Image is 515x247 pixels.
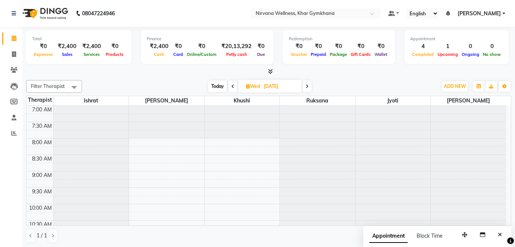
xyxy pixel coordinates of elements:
div: 9:30 AM [31,188,53,196]
div: Therapist [26,96,53,104]
input: 2025-09-03 [262,81,299,92]
button: Close [495,229,505,241]
button: ADD NEW [442,81,468,92]
span: 1 / 1 [37,232,47,240]
span: Ishrat [54,96,129,105]
span: Services [82,52,102,57]
span: Wallet [373,52,389,57]
div: 1 [436,42,460,51]
div: 4 [410,42,436,51]
div: Appointment [410,36,503,42]
span: Sales [60,52,75,57]
div: 8:00 AM [31,139,53,146]
div: ₹0 [32,42,55,51]
span: Block Time [417,232,443,239]
span: Prepaid [309,52,328,57]
span: Jyoti [356,96,431,105]
span: Completed [410,52,436,57]
span: [PERSON_NAME] [458,10,501,18]
span: Petty cash [224,52,249,57]
span: Appointment [369,229,408,243]
div: Finance [147,36,268,42]
span: Today [208,80,227,92]
div: ₹20,13,292 [218,42,255,51]
span: ADD NEW [444,83,466,89]
img: logo [19,3,70,24]
div: ₹0 [104,42,126,51]
span: Expenses [32,52,55,57]
span: Ruksana [280,96,355,105]
span: Due [255,52,267,57]
div: ₹2,400 [79,42,104,51]
div: 8:30 AM [31,155,53,163]
span: [PERSON_NAME] [431,96,506,105]
div: ₹0 [171,42,185,51]
div: Total [32,36,126,42]
span: Card [171,52,185,57]
span: No show [481,52,503,57]
div: ₹0 [289,42,309,51]
div: ₹0 [349,42,373,51]
div: 10:00 AM [28,204,53,212]
span: Wed [244,83,262,89]
span: Upcoming [436,52,460,57]
div: ₹0 [373,42,389,51]
span: Voucher [289,52,309,57]
div: 0 [460,42,481,51]
div: ₹0 [255,42,268,51]
div: ₹2,400 [147,42,171,51]
span: Online/Custom [185,52,218,57]
div: ₹2,400 [55,42,79,51]
b: 08047224946 [82,3,115,24]
span: Khushi [205,96,280,105]
div: 7:00 AM [31,106,53,114]
div: Redemption [289,36,389,42]
span: Ongoing [460,52,481,57]
div: ₹0 [309,42,328,51]
div: ₹0 [328,42,349,51]
div: 7:30 AM [31,122,53,130]
span: [PERSON_NAME] [129,96,204,105]
span: Products [104,52,126,57]
div: ₹0 [185,42,218,51]
div: 0 [481,42,503,51]
div: 9:00 AM [31,171,53,179]
span: Gift Cards [349,52,373,57]
div: 10:30 AM [28,221,53,228]
span: Cash [152,52,166,57]
span: Filter Therapist [31,83,65,89]
span: Package [328,52,349,57]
